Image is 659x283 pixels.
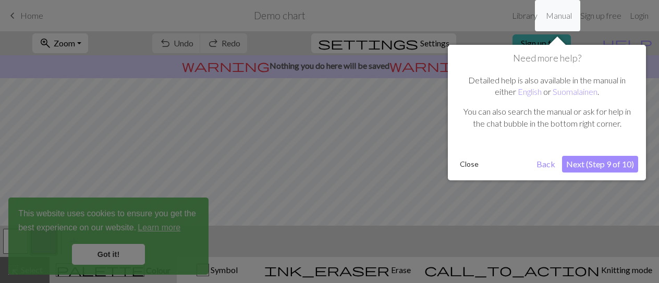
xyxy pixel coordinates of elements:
a: English [518,87,542,96]
button: Next (Step 9 of 10) [562,156,638,173]
p: You can also search the manual or ask for help in the chat bubble in the bottom right corner. [461,106,633,129]
button: Close [456,156,483,172]
button: Back [532,156,559,173]
div: Need more help? [448,45,646,180]
a: Suomalainen [553,87,597,96]
p: Detailed help is also available in the manual in either or . [461,75,633,98]
h1: Need more help? [456,53,638,64]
